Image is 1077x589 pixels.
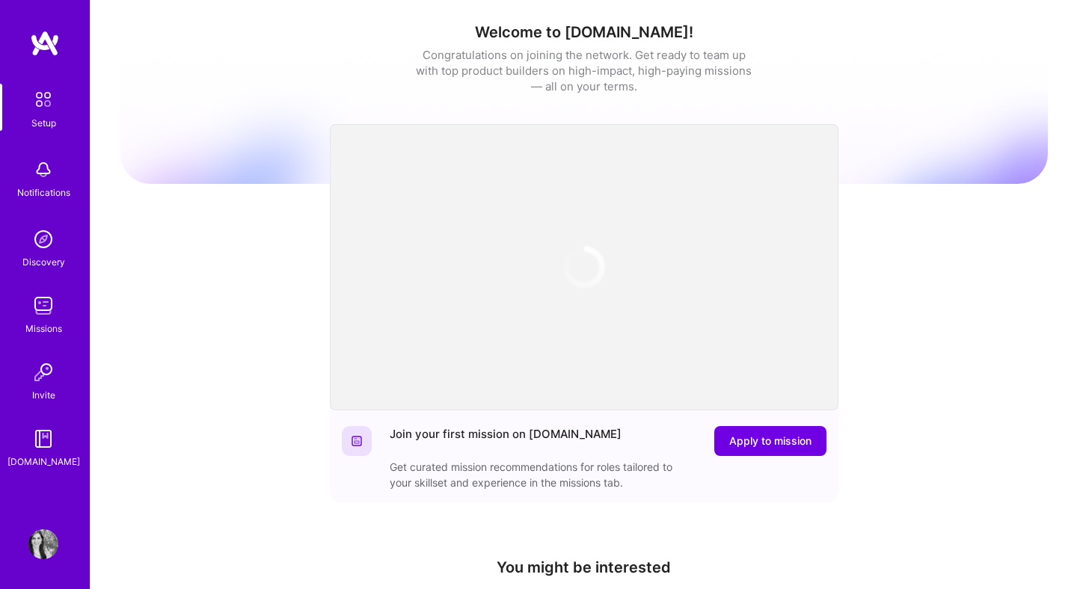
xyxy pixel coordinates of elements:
img: logo [30,30,60,57]
img: User Avatar [28,529,58,559]
a: User Avatar [25,529,62,559]
div: [DOMAIN_NAME] [7,454,80,469]
img: teamwork [28,291,58,321]
div: Invite [32,387,55,403]
img: loading [553,236,615,297]
img: guide book [28,424,58,454]
h4: You might be interested [330,558,838,576]
img: setup [28,84,59,115]
img: Invite [28,357,58,387]
div: Discovery [22,254,65,270]
div: Congratulations on joining the network. Get ready to team up with top product builders on high-im... [416,47,752,94]
img: bell [28,155,58,185]
iframe: video [330,124,838,410]
img: discovery [28,224,58,254]
span: Apply to mission [729,434,811,448]
div: Setup [31,115,56,131]
div: Get curated mission recommendations for roles tailored to your skillset and experience in the mis... [390,459,689,490]
div: Missions [25,321,62,336]
img: Website [351,435,363,447]
h1: Welcome to [DOMAIN_NAME]! [120,23,1048,41]
div: Join your first mission on [DOMAIN_NAME] [390,426,622,456]
button: Apply to mission [714,426,826,456]
div: Notifications [17,185,70,200]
